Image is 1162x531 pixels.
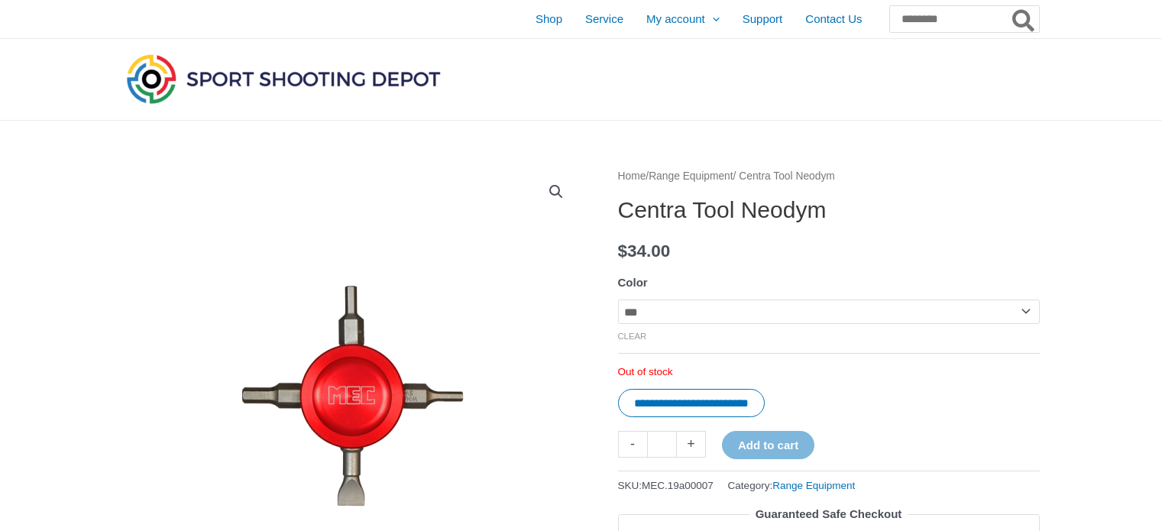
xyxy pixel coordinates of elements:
a: - [618,431,647,458]
a: + [677,431,706,458]
a: Range Equipment [649,170,733,182]
span: MEC.19a00007 [642,480,714,491]
nav: Breadcrumb [618,167,1040,186]
h1: Centra Tool Neodym [618,196,1040,224]
bdi: 34.00 [618,241,671,261]
button: Search [1009,6,1039,32]
img: Sport Shooting Depot [123,50,444,107]
a: View full-screen image gallery [542,178,570,206]
p: Out of stock [618,365,1040,379]
a: Clear options [618,332,647,341]
a: Home [618,170,646,182]
input: Product quantity [647,431,677,458]
legend: Guaranteed Safe Checkout [749,503,908,525]
span: $ [618,241,628,261]
a: Range Equipment [772,480,855,491]
span: SKU: [618,476,714,495]
label: Color [618,276,648,289]
button: Add to cart [722,431,814,459]
span: Category: [728,476,856,495]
